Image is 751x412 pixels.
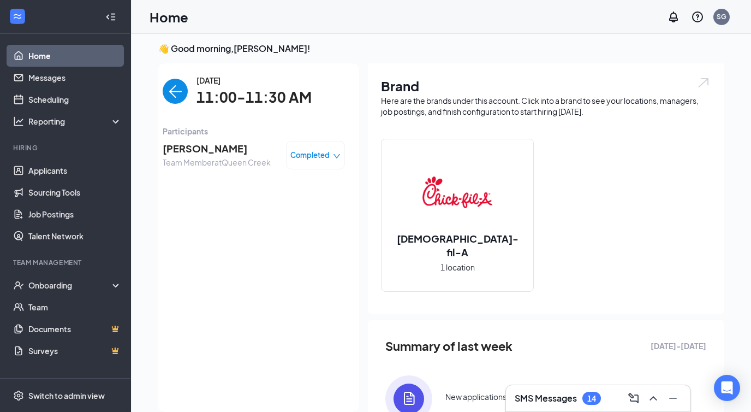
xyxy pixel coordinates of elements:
[625,390,642,407] button: ComposeMessage
[196,86,312,109] span: 11:00-11:30 AM
[691,10,704,23] svg: QuestionInfo
[381,76,711,95] h1: Brand
[714,375,740,401] div: Open Intercom Messenger
[333,152,341,160] span: down
[647,392,660,405] svg: ChevronUp
[13,258,120,267] div: Team Management
[627,392,640,405] svg: ComposeMessage
[13,390,24,401] svg: Settings
[28,340,122,362] a: SurveysCrown
[382,232,533,259] h2: [DEMOGRAPHIC_DATA]-fil-A
[12,11,23,22] svg: WorkstreamLogo
[290,150,330,161] span: Completed
[105,11,116,22] svg: Collapse
[667,10,680,23] svg: Notifications
[163,156,271,168] span: Team Member at Queen Creek
[163,79,188,104] button: back-button
[422,157,492,227] img: Chick-fil-A
[158,43,724,55] h3: 👋 Good morning, [PERSON_NAME] !
[587,394,596,403] div: 14
[163,125,345,137] span: Participants
[13,143,120,152] div: Hiring
[666,392,680,405] svg: Minimize
[381,95,711,117] div: Here are the brands under this account. Click into a brand to see your locations, managers, job p...
[28,45,122,67] a: Home
[696,76,711,89] img: open.6027fd2a22e1237b5b06.svg
[651,340,706,352] span: [DATE] - [DATE]
[717,12,726,21] div: SG
[445,391,506,402] div: New applications
[515,392,577,404] h3: SMS Messages
[28,67,122,89] a: Messages
[28,203,122,225] a: Job Postings
[28,390,105,401] div: Switch to admin view
[385,337,512,356] span: Summary of last week
[150,8,188,26] h1: Home
[163,141,271,156] span: [PERSON_NAME]
[28,89,122,110] a: Scheduling
[28,280,112,291] div: Onboarding
[440,261,475,273] span: 1 location
[28,160,122,181] a: Applicants
[28,225,122,247] a: Talent Network
[28,296,122,318] a: Team
[13,280,24,291] svg: UserCheck
[645,390,662,407] button: ChevronUp
[28,318,122,340] a: DocumentsCrown
[196,74,312,86] span: [DATE]
[664,390,682,407] button: Minimize
[28,116,122,127] div: Reporting
[28,181,122,203] a: Sourcing Tools
[13,116,24,127] svg: Analysis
